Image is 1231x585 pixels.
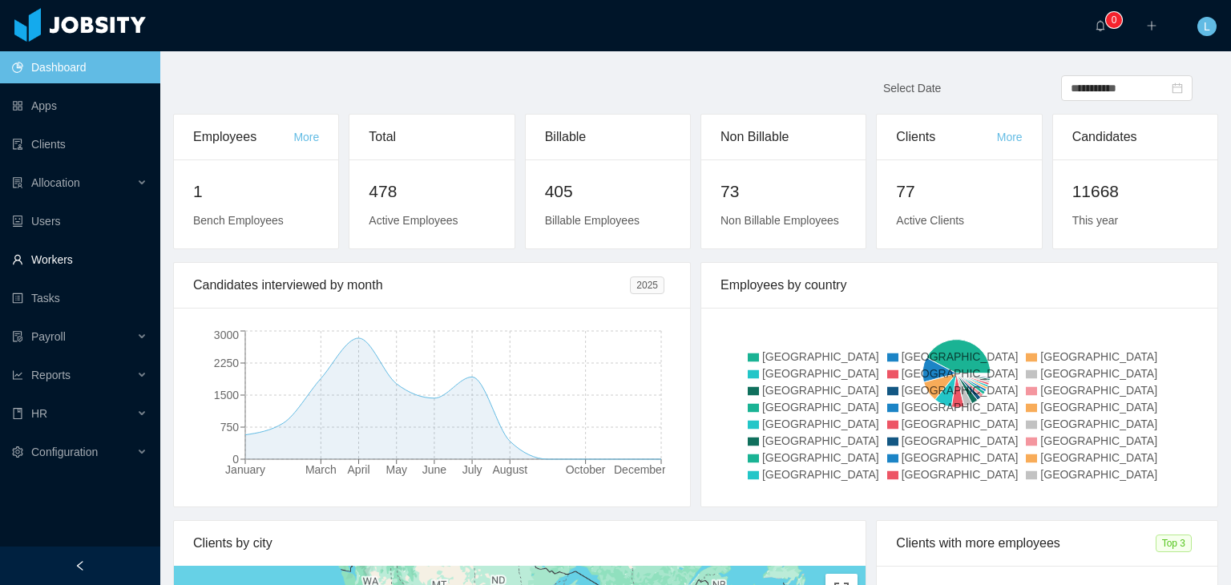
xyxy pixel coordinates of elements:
a: icon: pie-chartDashboard [12,51,147,83]
h2: 11668 [1072,179,1198,204]
i: icon: plus [1146,20,1157,31]
span: Top 3 [1156,535,1192,552]
tspan: August [492,463,527,476]
h2: 1 [193,179,319,204]
span: HR [31,407,47,420]
span: Bench Employees [193,214,284,227]
a: icon: appstoreApps [12,90,147,122]
sup: 0 [1106,12,1122,28]
span: Select Date [883,82,941,95]
div: Non Billable [720,115,846,159]
a: More [997,131,1023,143]
i: icon: line-chart [12,369,23,381]
a: icon: profileTasks [12,282,147,314]
span: This year [1072,214,1119,227]
div: Billable [545,115,671,159]
span: [GEOGRAPHIC_DATA] [762,468,879,481]
span: [GEOGRAPHIC_DATA] [1040,401,1157,414]
a: icon: robotUsers [12,205,147,237]
tspan: December [614,463,666,476]
h2: 73 [720,179,846,204]
i: icon: solution [12,177,23,188]
span: [GEOGRAPHIC_DATA] [1040,434,1157,447]
div: Clients by city [193,521,846,566]
span: Active Clients [896,214,964,227]
span: [GEOGRAPHIC_DATA] [902,418,1019,430]
tspan: 750 [220,421,240,434]
h2: 77 [896,179,1022,204]
span: [GEOGRAPHIC_DATA] [902,350,1019,363]
span: [GEOGRAPHIC_DATA] [762,367,879,380]
span: Non Billable Employees [720,214,839,227]
span: 2025 [630,276,664,294]
span: [GEOGRAPHIC_DATA] [902,468,1019,481]
a: icon: auditClients [12,128,147,160]
span: [GEOGRAPHIC_DATA] [1040,384,1157,397]
span: [GEOGRAPHIC_DATA] [902,401,1019,414]
tspan: May [386,463,407,476]
span: [GEOGRAPHIC_DATA] [762,451,879,464]
tspan: 0 [232,453,239,466]
span: [GEOGRAPHIC_DATA] [1040,367,1157,380]
span: [GEOGRAPHIC_DATA] [1040,418,1157,430]
h2: 405 [545,179,671,204]
span: Active Employees [369,214,458,227]
tspan: April [348,463,370,476]
span: [GEOGRAPHIC_DATA] [762,401,879,414]
div: Employees [193,115,293,159]
span: [GEOGRAPHIC_DATA] [1040,451,1157,464]
a: More [293,131,319,143]
tspan: July [462,463,482,476]
div: Clients with more employees [896,521,1155,566]
a: icon: userWorkers [12,244,147,276]
span: [GEOGRAPHIC_DATA] [762,350,879,363]
span: Allocation [31,176,80,189]
span: [GEOGRAPHIC_DATA] [902,384,1019,397]
div: Total [369,115,494,159]
i: icon: file-protect [12,331,23,342]
span: [GEOGRAPHIC_DATA] [1040,350,1157,363]
div: Clients [896,115,996,159]
span: Billable Employees [545,214,640,227]
tspan: March [305,463,337,476]
tspan: 2250 [214,357,239,369]
span: [GEOGRAPHIC_DATA] [902,434,1019,447]
div: Employees by country [720,263,1198,308]
span: Payroll [31,330,66,343]
tspan: January [225,463,265,476]
i: icon: setting [12,446,23,458]
tspan: 3000 [214,329,239,341]
span: [GEOGRAPHIC_DATA] [762,384,879,397]
div: Candidates interviewed by month [193,263,630,308]
span: Reports [31,369,71,381]
i: icon: bell [1095,20,1106,31]
tspan: October [566,463,606,476]
span: [GEOGRAPHIC_DATA] [902,367,1019,380]
h2: 478 [369,179,494,204]
i: icon: book [12,408,23,419]
div: Candidates [1072,115,1198,159]
span: [GEOGRAPHIC_DATA] [762,418,879,430]
span: Configuration [31,446,98,458]
span: [GEOGRAPHIC_DATA] [902,451,1019,464]
span: L [1204,17,1210,36]
span: [GEOGRAPHIC_DATA] [762,434,879,447]
tspan: June [422,463,447,476]
span: [GEOGRAPHIC_DATA] [1040,468,1157,481]
tspan: 1500 [214,389,239,401]
i: icon: calendar [1172,83,1183,94]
